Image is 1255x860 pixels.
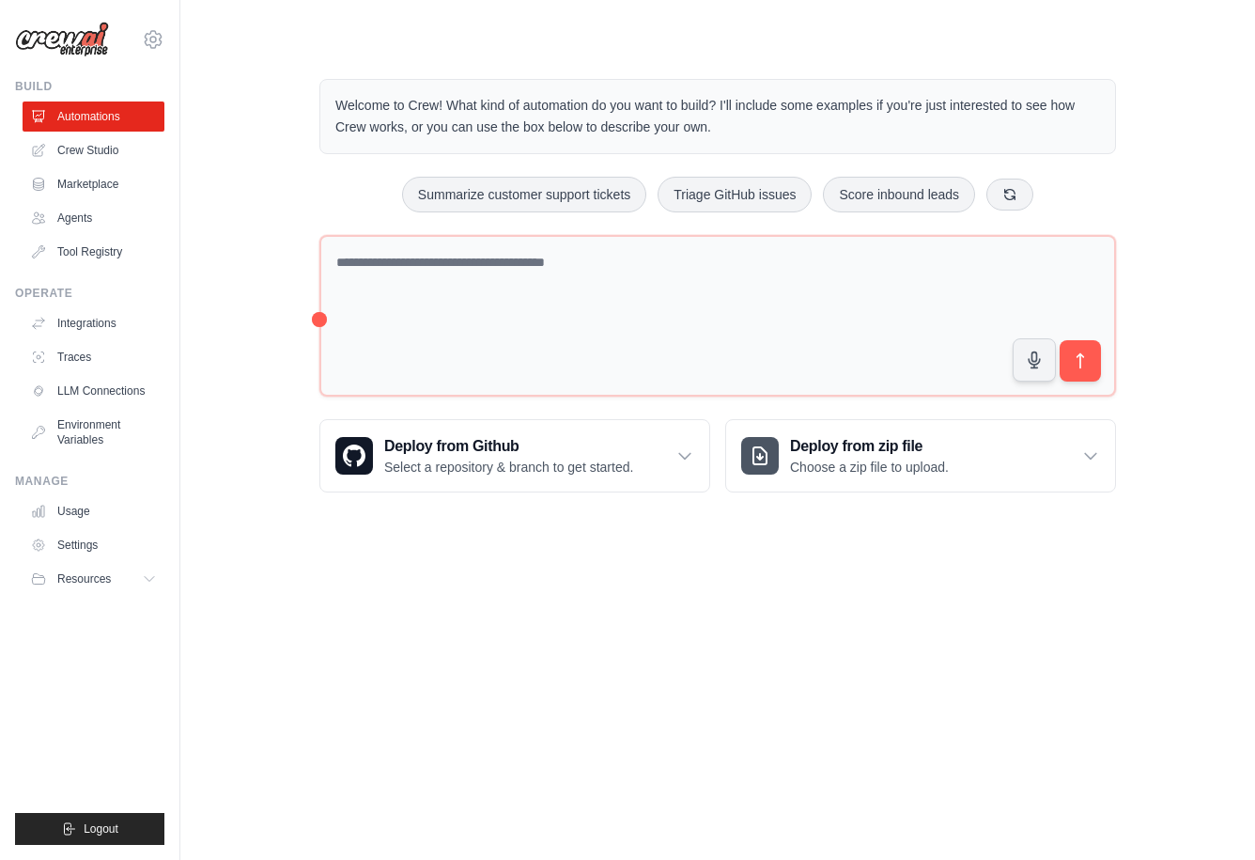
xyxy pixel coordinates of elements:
button: Score inbound leads [823,177,975,212]
div: Manage [15,474,164,489]
img: Logo [15,22,109,57]
a: Agents [23,203,164,233]
span: Logout [84,821,118,837]
a: Settings [23,530,164,560]
a: Environment Variables [23,410,164,455]
a: Automations [23,102,164,132]
p: Welcome to Crew! What kind of automation do you want to build? I'll include some examples if you'... [335,95,1100,138]
a: Usage [23,496,164,526]
p: Choose a zip file to upload. [790,458,949,477]
a: Marketplace [23,169,164,199]
a: Traces [23,342,164,372]
h3: Deploy from zip file [790,435,949,458]
h3: Deploy from Github [384,435,633,458]
button: Logout [15,813,164,845]
button: Resources [23,564,164,594]
div: Operate [15,286,164,301]
a: LLM Connections [23,376,164,406]
button: Summarize customer support tickets [402,177,646,212]
div: Build [15,79,164,94]
button: Triage GitHub issues [658,177,812,212]
a: Integrations [23,308,164,338]
p: Select a repository & branch to get started. [384,458,633,477]
span: Resources [57,571,111,586]
a: Tool Registry [23,237,164,267]
a: Crew Studio [23,135,164,165]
